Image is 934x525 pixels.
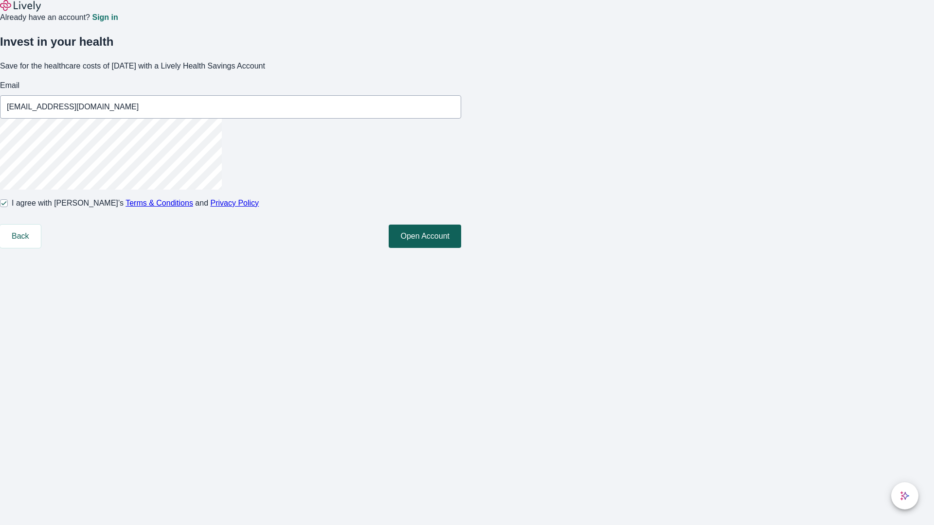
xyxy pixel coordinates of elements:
span: I agree with [PERSON_NAME]’s and [12,197,259,209]
button: Open Account [389,225,461,248]
button: chat [891,482,918,509]
a: Sign in [92,14,118,21]
a: Terms & Conditions [126,199,193,207]
a: Privacy Policy [211,199,259,207]
svg: Lively AI Assistant [900,491,910,501]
